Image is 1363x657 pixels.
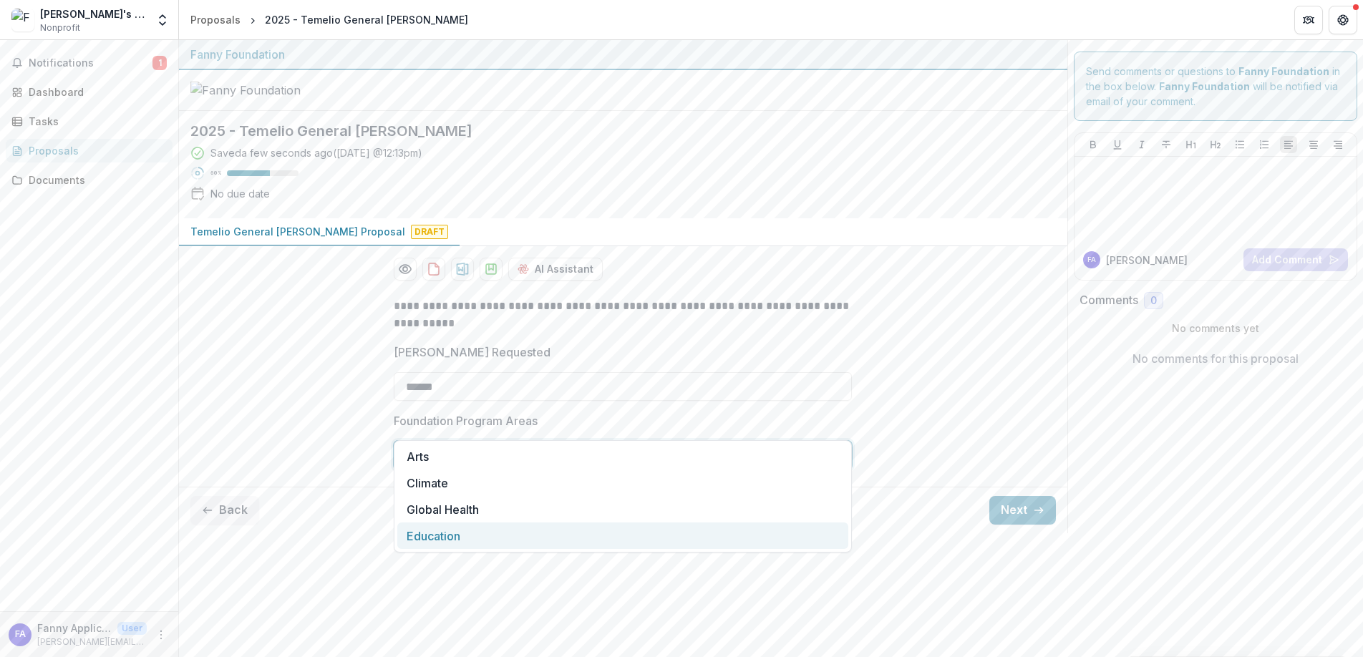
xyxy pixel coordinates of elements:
button: download-proposal [480,258,503,281]
p: No comments yet [1080,321,1352,336]
div: Send comments or questions to in the box below. will be notified via email of your comment. [1074,52,1358,121]
div: Proposals [190,12,241,27]
button: Heading 1 [1183,136,1200,153]
button: Notifications1 [6,52,173,74]
button: AI Assistant [508,258,603,281]
img: Fanny Foundation [190,82,334,99]
div: Dashboard [29,84,161,99]
strong: Fanny Foundation [1238,65,1329,77]
button: Add Comment [1243,248,1348,271]
button: Next [989,496,1056,525]
button: Underline [1109,136,1126,153]
a: Tasks [6,109,173,133]
button: Open entity switcher [152,6,173,34]
p: Fanny Applicant [37,620,112,636]
div: Documents [29,172,161,188]
button: Partners [1294,6,1323,34]
nav: breadcrumb [185,9,474,30]
div: Tasks [29,114,161,129]
div: Fanny Foundation [190,46,1056,63]
button: Ordered List [1256,136,1273,153]
button: Preview 20649ff9-dbfb-4fd5-8f1b-950fcd37659e-0.pdf [394,258,417,281]
h2: Comments [1080,293,1138,307]
p: [PERSON_NAME] Requested [394,344,550,361]
span: Notifications [29,57,152,69]
button: Back [190,496,259,525]
div: 2025 - Temelio General [PERSON_NAME] [265,12,468,27]
p: Temelio General [PERSON_NAME] Proposal [190,224,405,239]
div: Proposals [29,143,161,158]
button: Bold [1085,136,1102,153]
img: Fanny's Nonprofit Inc. [11,9,34,31]
p: No comments for this proposal [1132,350,1299,367]
span: Nonprofit [40,21,80,34]
span: 1 [152,56,167,70]
button: Get Help [1329,6,1357,34]
button: Italicize [1133,136,1150,153]
span: Draft [411,225,448,239]
button: Align Right [1329,136,1347,153]
p: Foundation Program Areas [394,412,538,429]
div: Fanny Applicant [15,630,26,639]
div: [PERSON_NAME]'s Nonprofit Inc. [40,6,147,21]
p: [PERSON_NAME] [1106,253,1188,268]
div: Fanny Applicant [1087,256,1096,263]
button: More [152,626,170,643]
div: Saved a few seconds ago ( [DATE] @ 12:13pm ) [210,145,422,160]
button: Align Left [1280,136,1297,153]
div: Global Health [397,496,848,522]
a: Dashboard [6,80,173,104]
button: download-proposal [422,258,445,281]
button: download-proposal [451,258,474,281]
button: Heading 2 [1207,136,1224,153]
p: 60 % [210,168,221,178]
p: [PERSON_NAME][EMAIL_ADDRESS][DOMAIN_NAME] [37,636,147,648]
a: Proposals [6,139,173,162]
button: Strike [1158,136,1175,153]
div: No due date [210,186,270,201]
div: Arts [397,444,848,470]
div: Education [397,522,848,549]
a: Proposals [185,9,246,30]
p: User [117,622,147,635]
span: 0 [1150,295,1157,307]
strong: Fanny Foundation [1159,80,1250,92]
button: Bullet List [1231,136,1248,153]
button: Align Center [1305,136,1322,153]
a: Documents [6,168,173,192]
div: Climate [397,470,848,497]
h2: 2025 - Temelio General [PERSON_NAME] [190,122,1033,140]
